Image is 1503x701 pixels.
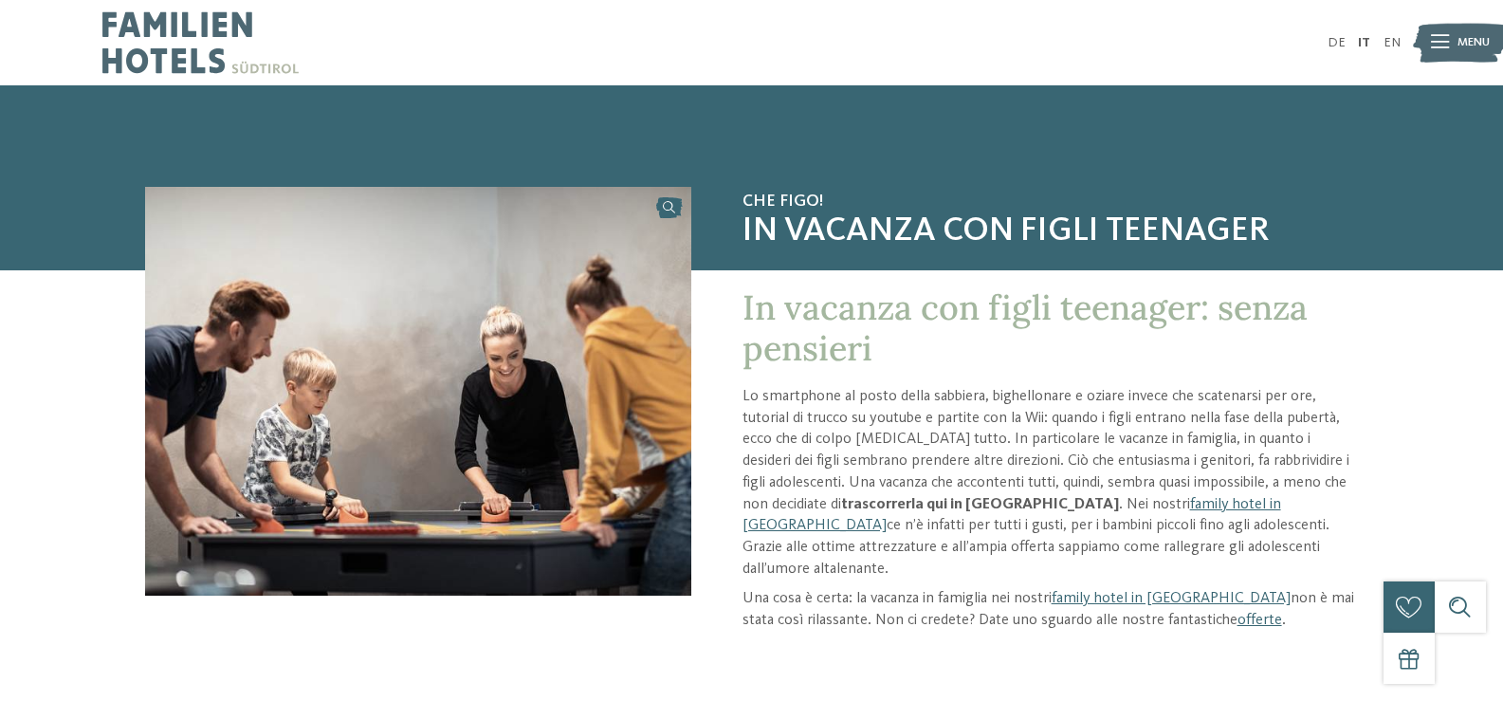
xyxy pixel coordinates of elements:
[1457,34,1490,51] span: Menu
[742,212,1358,252] span: In vacanza con figli teenager
[1384,36,1401,49] a: EN
[1052,591,1291,606] a: family hotel in [GEOGRAPHIC_DATA]
[1237,613,1282,628] a: offerte
[1328,36,1346,49] a: DE
[742,588,1358,631] p: Una cosa è certa: la vacanza in famiglia nei nostri non è mai stata così rilassante. Non ci crede...
[742,192,1358,212] span: Che figo!
[145,187,691,596] img: Progettate delle vacanze con i vostri figli teenager?
[1358,36,1370,49] a: IT
[742,286,1308,370] span: In vacanza con figli teenager: senza pensieri
[742,386,1358,580] p: Lo smartphone al posto della sabbiera, bighellonare e oziare invece che scatenarsi per ore, tutor...
[841,497,1119,512] strong: trascorrerla qui in [GEOGRAPHIC_DATA]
